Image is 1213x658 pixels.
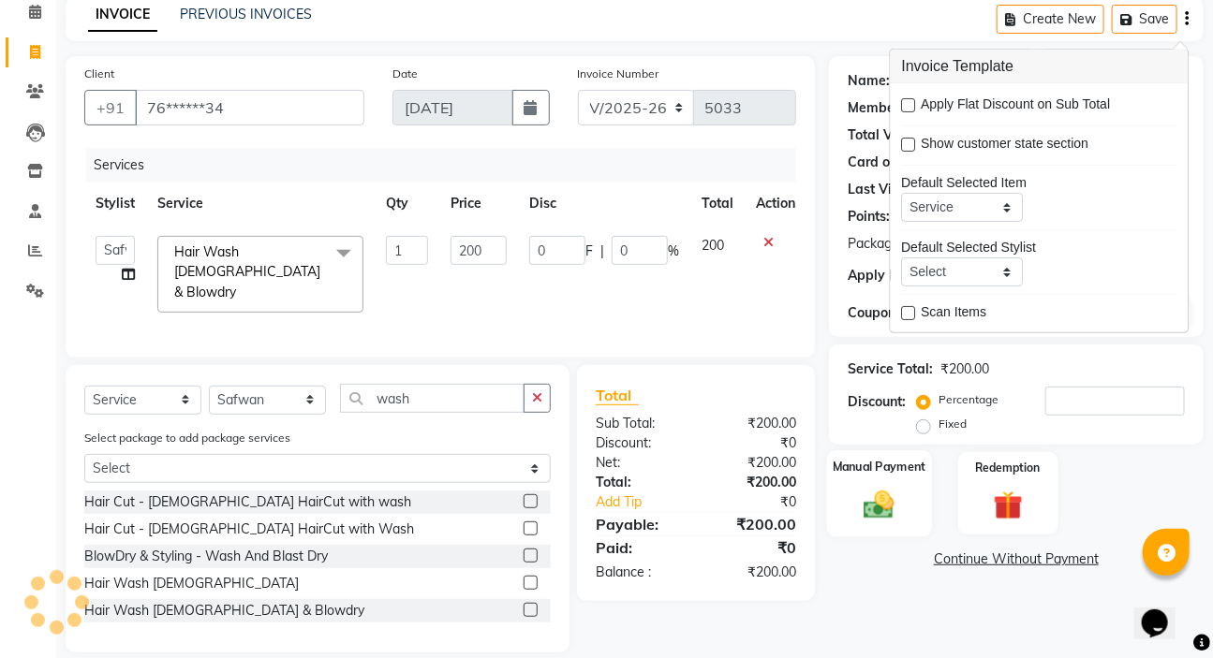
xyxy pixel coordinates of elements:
div: Total: [582,473,696,492]
div: ₹200.00 [696,414,810,433]
label: Invoice Number [578,66,659,82]
label: Manual Payment [833,458,926,475]
label: Client [84,66,114,82]
span: Apply Flat Discount on Sub Total [922,95,1111,118]
button: +91 [84,90,137,125]
img: _cash.svg [854,487,904,521]
div: Hair Cut - [DEMOGRAPHIC_DATA] HairCut with Wash [84,519,414,539]
div: Net: [582,453,696,473]
h3: Invoice Template [891,50,1189,83]
span: Total [596,386,639,405]
div: Total Visits: [848,125,922,145]
div: Sub Total: [582,414,696,433]
div: ₹200.00 [696,473,810,492]
div: Services [86,148,810,183]
div: Name: [848,71,890,91]
div: Coupon Code [848,303,960,323]
iframe: chat widget [1134,583,1194,639]
a: Add Tip [582,492,715,512]
th: Total [690,183,745,225]
div: Apply Discount [848,266,960,285]
div: ₹0 [696,536,810,559]
th: Service [146,183,375,225]
th: Price [439,183,518,225]
span: Packages [848,234,906,254]
div: Discount: [582,433,696,453]
div: Hair Wash [DEMOGRAPHIC_DATA] & Blowdry [84,601,364,621]
span: Scan Items [922,302,987,326]
span: Hair Wash [DEMOGRAPHIC_DATA] & Blowdry [174,243,320,300]
div: Hair Wash [DEMOGRAPHIC_DATA] [84,574,299,593]
div: BlowDry & Styling - Wash And Blast Dry [84,547,328,566]
span: | [600,241,604,261]
th: Disc [518,183,690,225]
th: Qty [375,183,439,225]
th: Stylist [84,183,146,225]
div: ₹0 [696,433,810,453]
a: x [236,284,244,300]
div: ₹200.00 [940,359,989,379]
div: Discount: [848,392,906,412]
a: Continue Without Payment [833,549,1200,569]
div: Default Selected Item [902,173,1177,193]
div: Paid: [582,536,696,559]
span: F [585,241,593,261]
div: Points: [848,207,890,227]
div: ₹200.00 [696,513,810,535]
span: % [668,241,679,261]
div: Default Selected Stylist [902,238,1177,257]
div: ₹200.00 [696,453,810,473]
div: Payable: [582,513,696,535]
div: Service Total: [848,359,933,379]
button: Create New [997,5,1104,34]
span: Show customer state section [922,134,1089,157]
label: Date [392,66,418,82]
span: 200 [702,237,724,254]
label: Select package to add package services [84,430,290,446]
div: Last Visit: [848,180,910,199]
th: Action [745,183,806,225]
label: Percentage [939,391,999,408]
button: Save [1112,5,1177,34]
div: Card on file: [848,153,925,172]
div: Membership: [848,98,929,118]
label: Redemption [976,460,1041,476]
img: _gift.svg [984,488,1032,524]
div: Balance : [582,563,696,582]
div: ₹0 [715,492,810,512]
input: Search or Scan [340,384,525,413]
div: ₹200.00 [696,563,810,582]
label: Fixed [939,416,967,432]
a: PREVIOUS INVOICES [180,6,312,22]
div: Hair Cut - [DEMOGRAPHIC_DATA] HairCut with wash [84,492,411,512]
input: Search by Name/Mobile/Email/Code [135,90,364,125]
